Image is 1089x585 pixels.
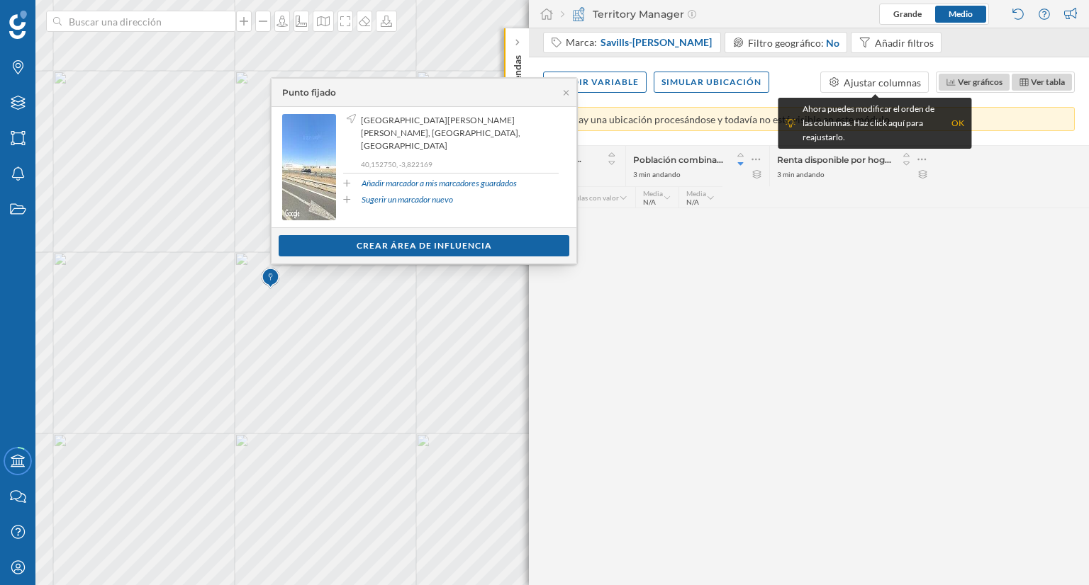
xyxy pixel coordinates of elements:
span: Media [686,189,706,198]
span: N/A [686,198,699,206]
span: Ver gráficos [958,76,1003,87]
span: [GEOGRAPHIC_DATA][PERSON_NAME][PERSON_NAME], [GEOGRAPHIC_DATA], [GEOGRAPHIC_DATA] [361,114,555,152]
span: Medio [949,8,973,19]
span: Renta disponible por hogar [777,154,893,165]
span: Media [643,189,663,198]
a: Sugerir un marcador nuevo [362,193,453,206]
p: Hay una ubicación procesándose y todavía no está visible en este módulo. [571,113,892,127]
span: Contar filas con valor [551,193,619,202]
div: Marca: [566,35,713,50]
div: Territory Manager [561,7,696,21]
div: Punto fijado [282,86,336,99]
div: OK [951,116,964,130]
div: No [826,35,839,50]
img: territory-manager.svg [571,7,586,21]
span: N/A [643,198,656,206]
img: Marker [262,264,279,292]
span: Soporte [28,10,79,23]
div: Ajustar columnas [844,75,921,90]
div: 3 min andando [633,169,681,179]
p: Red de tiendas [510,50,525,119]
p: 40,152750, -3,822169 [361,159,559,169]
div: Ahora puedes modificar el orden de las columnas. Haz click aquí para reajustarlo. [803,102,944,144]
span: Grande [893,8,922,19]
span: Población combinada [633,154,727,165]
img: Geoblink Logo [9,11,27,39]
div: 3 min andando [777,169,825,179]
span: Ver tabla [1031,76,1065,87]
span: Filtro geográfico: [748,37,824,49]
a: Añadir marcador a mis marcadores guardados [362,177,517,190]
img: streetview [282,114,336,220]
div: Añadir filtros [875,35,934,50]
span: Savills-[PERSON_NAME] [601,35,712,50]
